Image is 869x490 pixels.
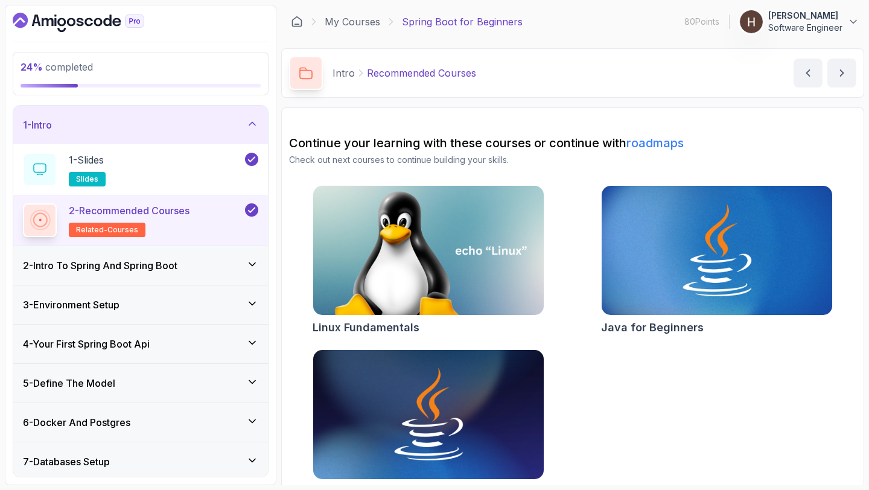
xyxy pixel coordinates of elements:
[289,135,856,151] h2: Continue your learning with these courses or continue with
[313,319,419,336] h2: Linux Fundamentals
[23,337,150,351] h3: 4 - Your First Spring Boot Api
[13,403,268,442] button: 6-Docker And Postgres
[13,442,268,481] button: 7-Databases Setup
[76,225,138,235] span: related-courses
[794,59,823,87] button: previous content
[69,203,189,218] p: 2 - Recommended Courses
[601,319,704,336] h2: Java for Beginners
[23,415,130,430] h3: 6 - Docker And Postgres
[602,186,832,315] img: Java for Beginners card
[325,14,380,29] a: My Courses
[601,185,833,336] a: Java for Beginners cardJava for Beginners
[76,174,98,184] span: slides
[739,10,859,34] button: user profile image[PERSON_NAME]Software Engineer
[313,350,544,479] img: Java for Developers card
[367,66,476,80] p: Recommended Courses
[13,285,268,324] button: 3-Environment Setup
[13,364,268,402] button: 5-Define The Model
[289,154,856,166] p: Check out next courses to continue building your skills.
[23,153,258,186] button: 1-Slidesslides
[23,258,177,273] h3: 2 - Intro To Spring And Spring Boot
[13,246,268,285] button: 2-Intro To Spring And Spring Boot
[827,59,856,87] button: next content
[21,61,93,73] span: completed
[23,118,52,132] h3: 1 - Intro
[402,14,523,29] p: Spring Boot for Beginners
[794,415,869,472] iframe: chat widget
[333,66,355,80] p: Intro
[768,10,842,22] p: [PERSON_NAME]
[313,185,544,336] a: Linux Fundamentals cardLinux Fundamentals
[13,325,268,363] button: 4-Your First Spring Boot Api
[768,22,842,34] p: Software Engineer
[626,136,684,150] a: roadmaps
[13,106,268,144] button: 1-Intro
[23,203,258,237] button: 2-Recommended Coursesrelated-courses
[684,16,719,28] p: 80 Points
[23,376,115,390] h3: 5 - Define The Model
[291,16,303,28] a: Dashboard
[69,153,104,167] p: 1 - Slides
[313,186,544,315] img: Linux Fundamentals card
[21,61,43,73] span: 24 %
[23,454,110,469] h3: 7 - Databases Setup
[13,13,172,32] a: Dashboard
[23,297,119,312] h3: 3 - Environment Setup
[740,10,763,33] img: user profile image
